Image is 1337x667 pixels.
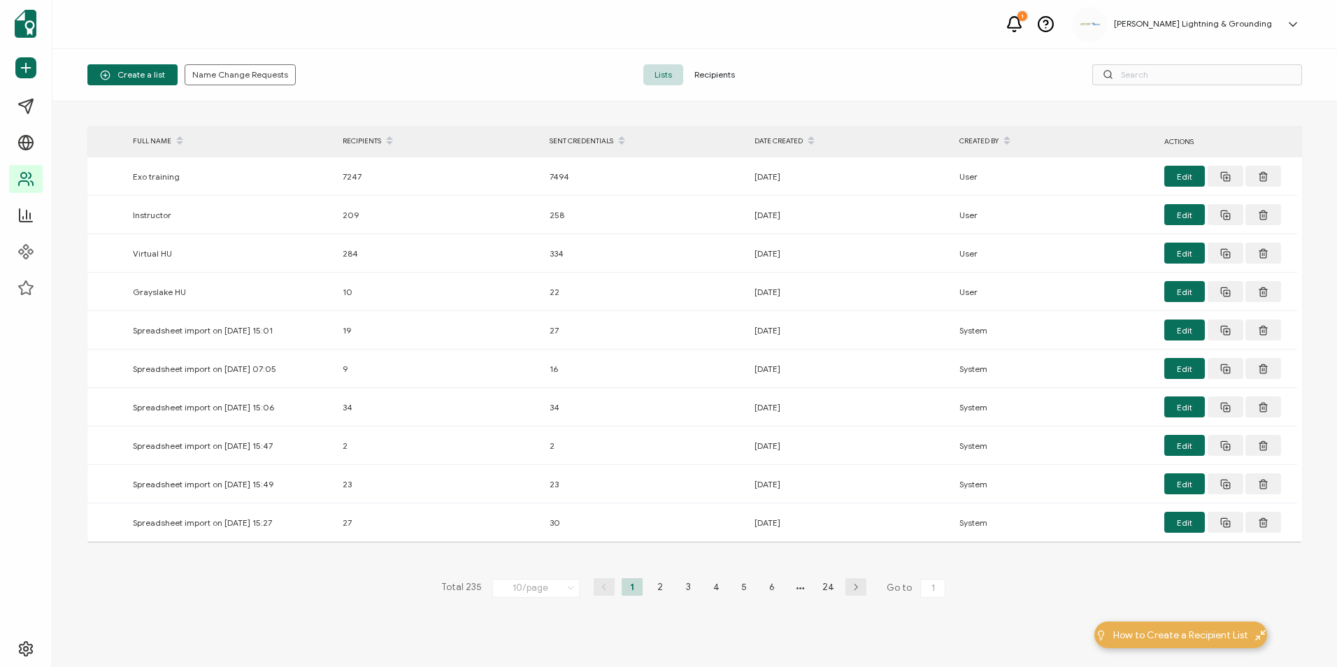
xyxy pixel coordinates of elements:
[126,168,336,185] div: Exo training
[336,129,543,153] div: RECIPIENTS
[748,322,952,338] div: [DATE]
[952,515,1157,531] div: System
[748,515,952,531] div: [DATE]
[952,207,1157,223] div: User
[543,515,748,531] div: 30
[678,578,699,596] li: 3
[336,322,543,338] div: 19
[622,578,643,596] li: 1
[748,168,952,185] div: [DATE]
[126,361,336,377] div: Spreadsheet import on [DATE] 07:05
[748,361,952,377] div: [DATE]
[1164,320,1205,340] button: Edit
[1164,166,1205,187] button: Edit
[748,438,952,454] div: [DATE]
[543,322,748,338] div: 27
[100,70,165,80] span: Create a list
[126,284,336,300] div: Grayslake HU
[336,399,543,415] div: 34
[126,129,336,153] div: FULL NAME
[1164,204,1205,225] button: Edit
[126,245,336,261] div: Virtual HU
[543,245,748,261] div: 334
[336,284,543,300] div: 10
[706,578,727,596] li: 4
[336,476,543,492] div: 23
[952,322,1157,338] div: System
[126,438,336,454] div: Spreadsheet import on [DATE] 15:47
[87,64,178,85] button: Create a list
[748,399,952,415] div: [DATE]
[126,476,336,492] div: Spreadsheet import on [DATE] 15:49
[1164,243,1205,264] button: Edit
[748,129,952,153] div: DATE CREATED
[543,168,748,185] div: 7494
[748,245,952,261] div: [DATE]
[1079,22,1100,27] img: aadcaf15-e79d-49df-9673-3fc76e3576c2.png
[126,207,336,223] div: Instructor
[543,399,748,415] div: 34
[1114,19,1272,29] h5: [PERSON_NAME] Lightning & Grounding
[543,476,748,492] div: 23
[952,245,1157,261] div: User
[643,64,683,85] span: Lists
[952,438,1157,454] div: System
[543,207,748,223] div: 258
[543,129,748,153] div: SENT CREDENTIALS
[336,438,543,454] div: 2
[126,399,336,415] div: Spreadsheet import on [DATE] 15:06
[650,578,671,596] li: 2
[1092,64,1302,85] input: Search
[952,284,1157,300] div: User
[1164,396,1205,417] button: Edit
[1017,11,1027,21] div: 1
[15,10,36,38] img: sertifier-logomark-colored.svg
[543,438,748,454] div: 2
[336,361,543,377] div: 9
[543,284,748,300] div: 22
[336,168,543,185] div: 7247
[817,578,838,596] li: 24
[952,476,1157,492] div: System
[543,361,748,377] div: 16
[192,71,288,79] span: Name Change Requests
[887,578,948,598] span: Go to
[1164,435,1205,456] button: Edit
[683,64,746,85] span: Recipients
[126,515,336,531] div: Spreadsheet import on [DATE] 15:27
[1164,281,1205,302] button: Edit
[336,207,543,223] div: 209
[1164,358,1205,379] button: Edit
[1255,630,1266,640] img: minimize-icon.svg
[748,207,952,223] div: [DATE]
[734,578,755,596] li: 5
[336,515,543,531] div: 27
[952,168,1157,185] div: User
[336,245,543,261] div: 284
[952,399,1157,415] div: System
[1164,473,1205,494] button: Edit
[1113,628,1248,643] span: How to Create a Recipient List
[952,129,1157,153] div: CREATED BY
[185,64,296,85] button: Name Change Requests
[1267,600,1337,667] iframe: Chat Widget
[126,322,336,338] div: Spreadsheet import on [DATE] 15:01
[748,284,952,300] div: [DATE]
[441,578,482,598] span: Total 235
[1164,512,1205,533] button: Edit
[952,361,1157,377] div: System
[492,579,580,598] input: Select
[748,476,952,492] div: [DATE]
[762,578,782,596] li: 6
[1157,134,1297,150] div: ACTIONS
